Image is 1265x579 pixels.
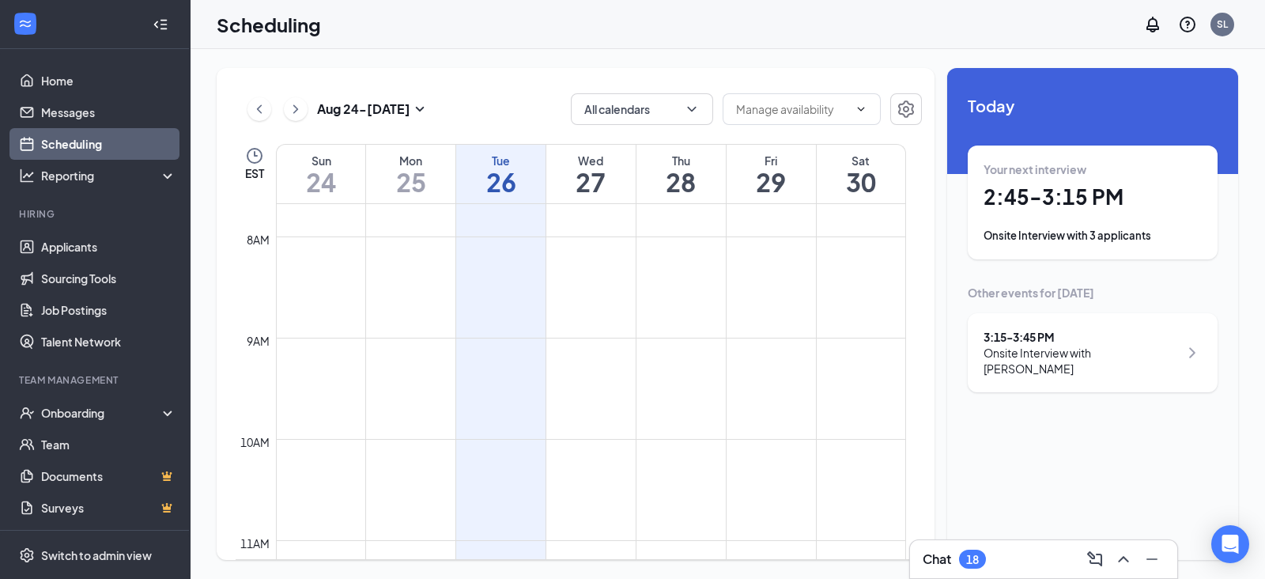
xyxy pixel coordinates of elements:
[923,551,951,568] h3: Chat
[636,153,726,168] div: Thu
[251,100,267,119] svg: ChevronLeft
[984,161,1202,177] div: Your next interview
[41,263,176,294] a: Sourcing Tools
[1139,547,1165,572] button: Minimize
[571,93,713,125] button: All calendarsChevronDown
[1114,550,1133,569] svg: ChevronUp
[41,128,176,160] a: Scheduling
[41,168,177,184] div: Reporting
[244,332,273,350] div: 9am
[727,145,816,203] a: August 29, 2025
[41,492,176,524] a: SurveysCrown
[284,97,308,121] button: ChevronRight
[727,168,816,195] h1: 29
[19,373,173,387] div: Team Management
[41,460,176,492] a: DocumentsCrown
[317,100,410,118] h3: Aug 24 - [DATE]
[277,153,365,168] div: Sun
[277,168,365,195] h1: 24
[237,535,273,552] div: 11am
[855,103,867,115] svg: ChevronDown
[890,93,922,125] button: Settings
[636,168,726,195] h1: 28
[966,553,979,566] div: 18
[247,97,271,121] button: ChevronLeft
[984,329,1179,345] div: 3:15 - 3:45 PM
[1217,17,1228,31] div: SL
[984,345,1179,377] div: Onsite Interview with [PERSON_NAME]
[968,93,1218,118] span: Today
[245,165,264,181] span: EST
[41,405,163,421] div: Onboarding
[817,168,905,195] h1: 30
[1178,15,1197,34] svg: QuestionInfo
[1183,343,1202,362] svg: ChevronRight
[546,145,636,203] a: August 27, 2025
[366,168,455,195] h1: 25
[546,153,636,168] div: Wed
[19,405,35,421] svg: UserCheck
[41,65,176,96] a: Home
[736,100,848,118] input: Manage availability
[1086,550,1105,569] svg: ComposeMessage
[727,153,816,168] div: Fri
[817,153,905,168] div: Sat
[1143,15,1162,34] svg: Notifications
[288,100,304,119] svg: ChevronRight
[217,11,321,38] h1: Scheduling
[366,145,455,203] a: August 25, 2025
[245,146,264,165] svg: Clock
[1082,547,1108,572] button: ComposeMessage
[41,294,176,326] a: Job Postings
[244,231,273,248] div: 8am
[897,100,916,119] svg: Settings
[968,285,1218,301] div: Other events for [DATE]
[19,207,173,221] div: Hiring
[277,145,365,203] a: August 24, 2025
[41,429,176,460] a: Team
[456,145,546,203] a: August 26, 2025
[41,326,176,358] a: Talent Network
[984,228,1202,244] div: Onsite Interview with 3 applicants
[366,153,455,168] div: Mon
[456,168,546,195] h1: 26
[817,145,905,203] a: August 30, 2025
[237,433,273,451] div: 10am
[1111,547,1136,572] button: ChevronUp
[19,168,35,184] svg: Analysis
[636,145,726,203] a: August 28, 2025
[41,96,176,128] a: Messages
[41,547,152,563] div: Switch to admin view
[546,168,636,195] h1: 27
[410,100,429,119] svg: SmallChevronDown
[1211,525,1249,563] div: Open Intercom Messenger
[153,17,168,32] svg: Collapse
[41,231,176,263] a: Applicants
[684,101,700,117] svg: ChevronDown
[1142,550,1161,569] svg: Minimize
[19,547,35,563] svg: Settings
[456,153,546,168] div: Tue
[17,16,33,32] svg: WorkstreamLogo
[984,184,1202,210] h1: 2:45 - 3:15 PM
